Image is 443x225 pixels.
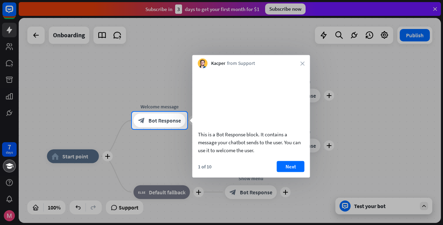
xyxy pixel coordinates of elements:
[148,117,181,124] span: Bot Response
[277,161,305,172] button: Next
[198,163,211,169] div: 1 of 10
[300,61,305,66] i: close
[6,3,26,23] button: Open LiveChat chat widget
[227,60,255,67] span: from Support
[211,60,225,67] span: Kacper
[138,117,145,124] i: block_bot_response
[198,130,305,154] div: This is a Bot Response block. It contains a message your chatbot sends to the user. You can use i...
